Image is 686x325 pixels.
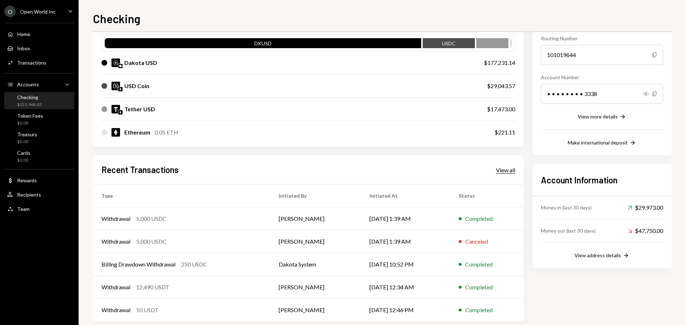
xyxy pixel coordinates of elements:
div: Transactions [17,60,46,66]
button: Make international deposit [568,139,636,147]
th: Status [450,184,524,207]
a: Treasury$0.00 [4,129,74,146]
div: Withdrawal [101,283,130,291]
div: Make international deposit [568,139,628,146]
img: USDC [111,82,120,90]
td: [DATE] 1:39 AM [361,207,450,230]
div: Money out (last 30 days) [541,227,596,234]
img: ethereum-mainnet [118,110,123,115]
th: Initiated By [270,184,361,207]
div: $47,750.00 [628,227,663,235]
div: Checking [17,94,42,100]
div: Rewards [17,177,37,183]
div: 12,490 USDT [136,283,169,291]
td: [DATE] 1:39 AM [361,230,450,253]
div: $29,973.00 [628,203,663,212]
div: Recipients [17,192,41,198]
td: [PERSON_NAME] [270,207,361,230]
h2: Account Information [541,174,663,186]
img: ETH [111,128,120,137]
div: $0.00 [17,120,43,126]
div: 0.05 ETH [155,128,178,137]
div: $0.00 [17,157,30,163]
div: O [4,6,16,17]
div: Money in (last 30 days) [541,204,592,211]
div: $177,231.14 [484,59,515,67]
div: $29,043.57 [487,82,515,90]
a: Inbox [4,42,74,55]
div: Tether USD [124,105,155,113]
div: Completed [465,283,493,291]
h2: Recent Transactions [101,164,179,176]
div: Completed [465,260,493,269]
td: Dakota System [270,253,361,276]
a: Transactions [4,56,74,69]
img: USDT [111,105,120,113]
div: 5,000 USDC [136,214,166,223]
div: Withdrawal [101,306,130,314]
div: • • • • • • • • 3338 [541,84,663,104]
div: USDC [423,40,475,50]
a: Team [4,202,74,215]
td: [PERSON_NAME] [270,299,361,321]
a: Cards$0.00 [4,148,74,165]
div: Routing Number [541,35,663,42]
div: Ethereum [124,128,150,137]
div: View all [496,167,515,174]
div: 250 USDC [181,260,207,269]
th: Type [93,184,270,207]
div: Billing Drawdown Withdrawal [101,260,175,269]
td: [DATE] 12:34 AM [361,276,450,299]
div: Accounts [17,81,39,87]
div: Withdrawal [101,237,130,246]
div: 101019644 [541,45,663,65]
div: Cards [17,150,30,156]
div: $223,968.82 [17,102,42,108]
h1: Checking [93,11,140,26]
div: Account Number [541,73,663,81]
div: Team [17,206,30,212]
div: Open World Inc [20,9,56,15]
a: Accounts [4,78,74,91]
td: [PERSON_NAME] [270,276,361,299]
a: Checking$223,968.82 [4,92,74,109]
div: Dakota USD [124,59,157,67]
div: Withdrawal [101,214,130,223]
a: Recipients [4,188,74,201]
div: View address details [575,252,621,258]
div: 5,000 USDC [136,237,166,246]
div: View more details [578,113,618,120]
a: View all [496,166,515,174]
div: Treasury [17,131,37,137]
div: Canceled [465,237,488,246]
td: [DATE] 10:52 PM [361,253,450,276]
img: DKUSD [111,59,120,67]
img: base-mainnet [118,64,123,68]
div: $221.11 [494,128,515,137]
div: $0.00 [17,139,37,145]
a: Token Fees$0.00 [4,111,74,128]
div: 10 USDT [136,306,159,314]
a: Rewards [4,174,74,187]
div: Completed [465,214,493,223]
div: Token Fees [17,113,43,119]
button: View address details [575,252,630,260]
div: Home [17,31,30,37]
div: Inbox [17,45,30,51]
td: [DATE] 12:46 PM [361,299,450,321]
div: $17,473.00 [487,105,515,113]
div: Completed [465,306,493,314]
th: Initiated At [361,184,450,207]
a: Home [4,27,74,40]
button: View more details [578,113,626,121]
div: USD Coin [124,82,149,90]
div: DKUSD [105,40,421,50]
img: ethereum-mainnet [118,87,123,91]
td: [PERSON_NAME] [270,230,361,253]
